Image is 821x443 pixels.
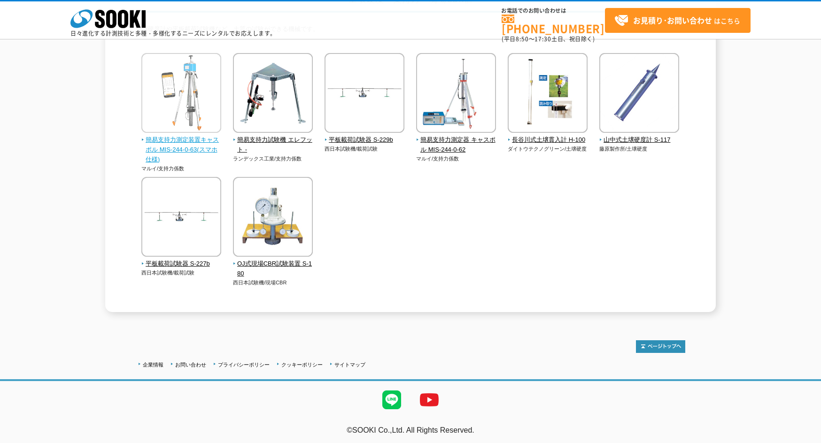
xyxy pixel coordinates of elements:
span: 簡易支持力測定器 キャスポル MIS-244-0-62 [416,135,496,155]
span: OJ式現場CBR試験装置 S-180 [233,259,313,279]
a: クッキーポリシー [281,362,323,367]
p: 西日本試験機/載荷試験 [325,145,405,153]
a: 簡易支持力測定装置キャスポル MIS-244-0-63(スマホ仕様) [141,126,222,164]
p: 藤原製作所/土壌硬度 [599,145,680,153]
strong: お見積り･お問い合わせ [633,15,712,26]
p: マルイ/支持力係数 [416,155,496,163]
span: 簡易支持力試験機 エレフット - [233,135,313,155]
span: 8:50 [516,35,529,43]
p: 西日本試験機/現場CBR [233,279,313,287]
p: 西日本試験機/載荷試験 [141,269,222,277]
img: 簡易支持力試験機 エレフット - [233,53,313,135]
a: 山中式土壌硬度計 S-117 [599,126,680,145]
a: 長谷川式土壌貫入計 H-100 [508,126,588,145]
img: 山中式土壌硬度計 S-117 [599,53,679,135]
span: 17:30 [534,35,551,43]
p: 日々進化する計測技術と多種・多様化するニーズにレンタルでお応えします。 [70,31,276,36]
span: はこちら [614,14,740,28]
img: OJ式現場CBR試験装置 S-180 [233,177,313,259]
span: 山中式土壌硬度計 S-117 [599,135,680,145]
a: お問い合わせ [175,362,206,367]
img: 簡易支持力測定装置キャスポル MIS-244-0-63(スマホ仕様) [141,53,221,135]
a: プライバシーポリシー [218,362,270,367]
img: YouTube [410,381,448,419]
p: マルイ/支持力係数 [141,165,222,173]
img: 長谷川式土壌貫入計 H-100 [508,53,588,135]
a: 平板載荷試験器 S-227b [141,250,222,269]
img: 平板載荷試験器 S-227b [141,177,221,259]
a: 簡易支持力試験機 エレフット - [233,126,313,154]
span: お電話でのお問い合わせは [502,8,605,14]
a: [PHONE_NUMBER] [502,15,605,34]
p: ランデックス工業/支持力係数 [233,155,313,163]
a: OJ式現場CBR試験装置 S-180 [233,250,313,278]
img: トップページへ [636,340,685,353]
a: 企業情報 [143,362,163,367]
img: 簡易支持力測定器 キャスポル MIS-244-0-62 [416,53,496,135]
span: 平板載荷試験器 S-229b [325,135,405,145]
p: ダイトウテクノグリーン/土壌硬度 [508,145,588,153]
span: 簡易支持力測定装置キャスポル MIS-244-0-63(スマホ仕様) [141,135,222,164]
span: 長谷川式土壌貫入計 H-100 [508,135,588,145]
span: 平板載荷試験器 S-227b [141,259,222,269]
img: LINE [373,381,410,419]
a: お見積り･お問い合わせはこちら [605,8,751,33]
a: 簡易支持力測定器 キャスポル MIS-244-0-62 [416,126,496,154]
a: 平板載荷試験器 S-229b [325,126,405,145]
span: (平日 ～ 土日、祝日除く) [502,35,595,43]
img: 平板載荷試験器 S-229b [325,53,404,135]
a: サイトマップ [334,362,365,367]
